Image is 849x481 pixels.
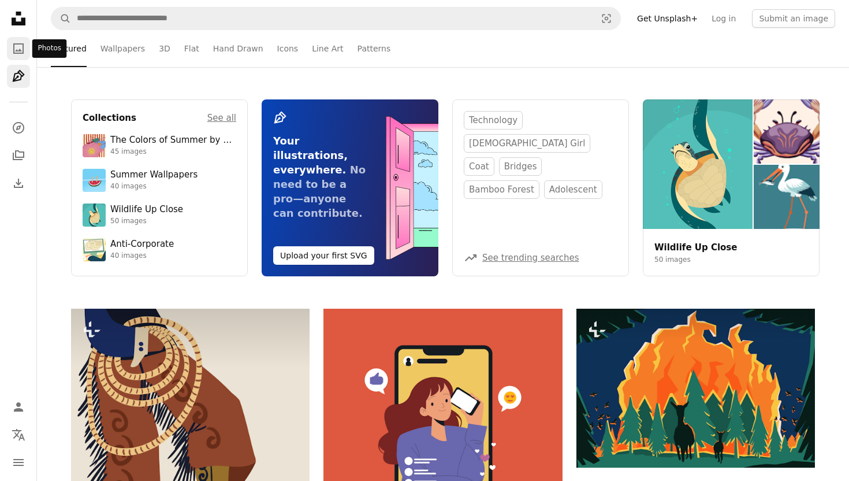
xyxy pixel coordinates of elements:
[7,451,30,474] button: Menu
[499,157,542,176] a: bridges
[110,147,236,157] div: 45 images
[544,180,602,199] a: adolescent
[464,134,590,153] a: [DEMOGRAPHIC_DATA] girl
[83,203,106,227] img: premium_vector-1698192084751-4d1afa02505a
[273,246,374,265] button: Upload your first SVG
[213,30,263,67] a: Hand Drawn
[83,238,106,261] img: premium_vector-1741359422712-57ae2abe0497
[110,217,183,226] div: 50 images
[630,9,705,28] a: Get Unsplash+
[83,134,236,157] a: The Colors of Summer by Coloro45 images
[83,134,106,157] img: premium_vector-1747348273623-d07fe99fa4ce
[7,37,30,60] a: Photos
[7,395,30,419] a: Log in / Sign up
[110,135,236,146] div: The Colors of Summer by Coloro
[71,453,310,463] a: A cowboy is preparing to rope with his lasso.
[576,383,815,393] a: A picture of a forest with a fire in the background
[464,157,494,176] a: coat
[464,180,539,199] a: bamboo forest
[159,30,170,67] a: 3D
[7,144,30,167] a: Collections
[312,30,343,67] a: Line Art
[277,30,299,67] a: Icons
[110,251,174,261] div: 40 images
[83,203,236,227] a: Wildlife Up Close50 images
[51,7,621,30] form: Find visuals sitewide
[51,8,71,29] button: Search Unsplash
[7,172,30,195] a: Download History
[752,9,835,28] button: Submit an image
[110,169,198,181] div: Summer Wallpapers
[110,204,183,216] div: Wildlife Up Close
[83,169,236,192] a: Summer Wallpapers40 images
[7,423,30,446] button: Language
[464,111,523,129] a: technology
[705,9,743,28] a: Log in
[100,30,145,67] a: Wallpapers
[358,30,391,67] a: Patterns
[83,238,236,261] a: Anti-Corporate40 images
[593,8,620,29] button: Visual search
[482,253,579,263] a: See trending searches
[83,169,106,192] img: premium_vector-1746457598234-1528d3a368e1
[110,239,174,250] div: Anti-Corporate
[273,135,348,176] span: Your illustrations, everywhere.
[7,65,30,88] a: Illustrations
[83,111,136,125] h4: Collections
[323,423,562,433] a: Woman on phone with social media icons.
[654,242,737,253] a: Wildlife Up Close
[110,182,198,191] div: 40 images
[7,116,30,139] a: Explore
[207,111,236,125] a: See all
[184,30,199,67] a: Flat
[7,7,30,32] a: Home — Unsplash
[576,309,815,468] img: A picture of a forest with a fire in the background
